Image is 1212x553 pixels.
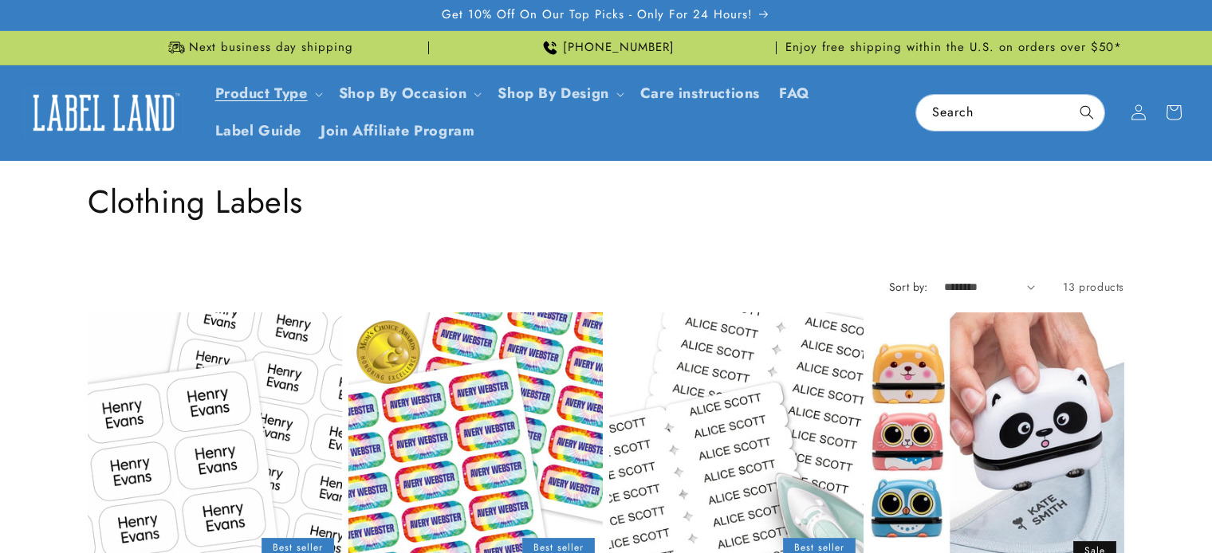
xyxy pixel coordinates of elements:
[631,75,769,112] a: Care instructions
[435,31,777,65] div: Announcement
[488,75,630,112] summary: Shop By Design
[498,83,608,104] a: Shop By Design
[779,84,810,103] span: FAQ
[1069,95,1104,130] button: Search
[215,83,308,104] a: Product Type
[1063,279,1124,295] span: 13 products
[321,122,474,140] span: Join Affiliate Program
[783,31,1124,65] div: Announcement
[339,84,467,103] span: Shop By Occasion
[206,112,312,150] a: Label Guide
[563,40,675,56] span: [PHONE_NUMBER]
[442,7,753,23] span: Get 10% Off On Our Top Picks - Only For 24 Hours!
[215,122,302,140] span: Label Guide
[189,40,353,56] span: Next business day shipping
[18,82,190,143] a: Label Land
[889,279,928,295] label: Sort by:
[206,75,329,112] summary: Product Type
[769,75,820,112] a: FAQ
[785,40,1122,56] span: Enjoy free shipping within the U.S. on orders over $50*
[311,112,484,150] a: Join Affiliate Program
[88,181,1124,222] h1: Clothing Labels
[24,88,183,137] img: Label Land
[88,31,429,65] div: Announcement
[329,75,489,112] summary: Shop By Occasion
[877,478,1196,537] iframe: Gorgias Floating Chat
[640,84,760,103] span: Care instructions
